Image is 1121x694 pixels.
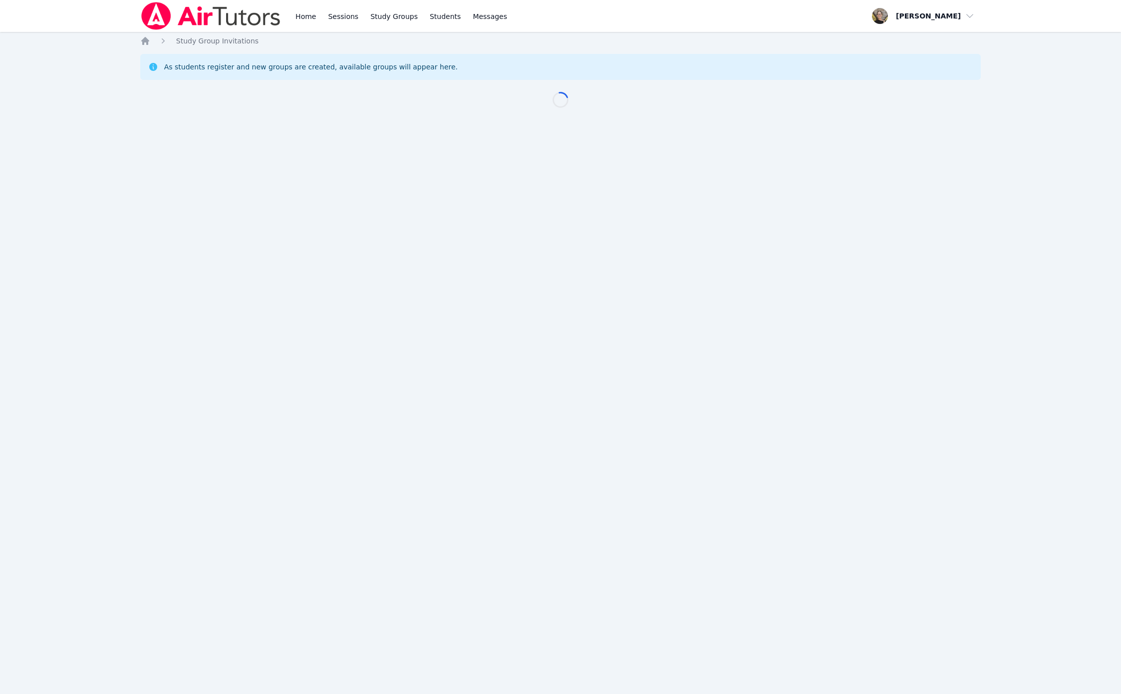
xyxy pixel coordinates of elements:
img: Air Tutors [140,2,281,30]
div: As students register and new groups are created, available groups will appear here. [164,62,458,72]
nav: Breadcrumb [140,36,981,46]
span: Messages [473,11,507,21]
a: Study Group Invitations [176,36,259,46]
span: Study Group Invitations [176,37,259,45]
